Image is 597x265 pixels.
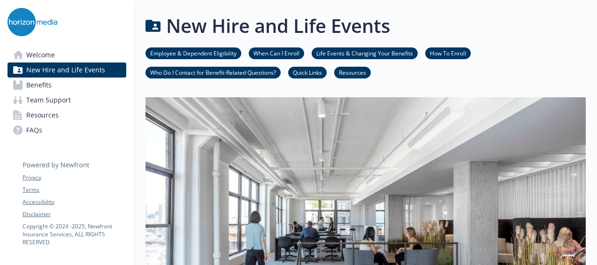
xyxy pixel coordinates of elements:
span: FAQs [26,123,42,138]
a: Benefits [8,78,126,93]
a: Team Support [8,93,126,108]
a: Employee & Dependent Eligibility [145,48,241,57]
a: New Hire and Life Events [8,62,126,78]
a: Privacy [23,173,126,182]
span: Team Support [26,93,71,108]
a: Welcome [8,47,126,62]
a: When Can I Enroll [249,48,304,57]
span: Resources [26,108,59,123]
a: Accessibility [23,198,126,206]
span: Benefits [26,78,52,93]
a: Resources [8,108,126,123]
a: Life Events & Changing Your Benefits [312,48,418,57]
a: Terms [23,186,126,194]
a: How To Enroll [425,48,471,57]
a: Quick Links [288,68,327,77]
a: Who Do I Contact for Benefit-Related Questions? [145,68,281,77]
h1: New Hire and Life Events [166,12,390,40]
span: New Hire and Life Events [26,62,105,78]
a: Resources [334,68,371,77]
p: Copyright © 2024 - 2025 , Newfront Insurance Services, ALL RIGHTS RESERVED [23,222,126,246]
a: FAQs [8,123,126,138]
a: Disclaimer [23,210,126,218]
span: Welcome [26,47,55,62]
